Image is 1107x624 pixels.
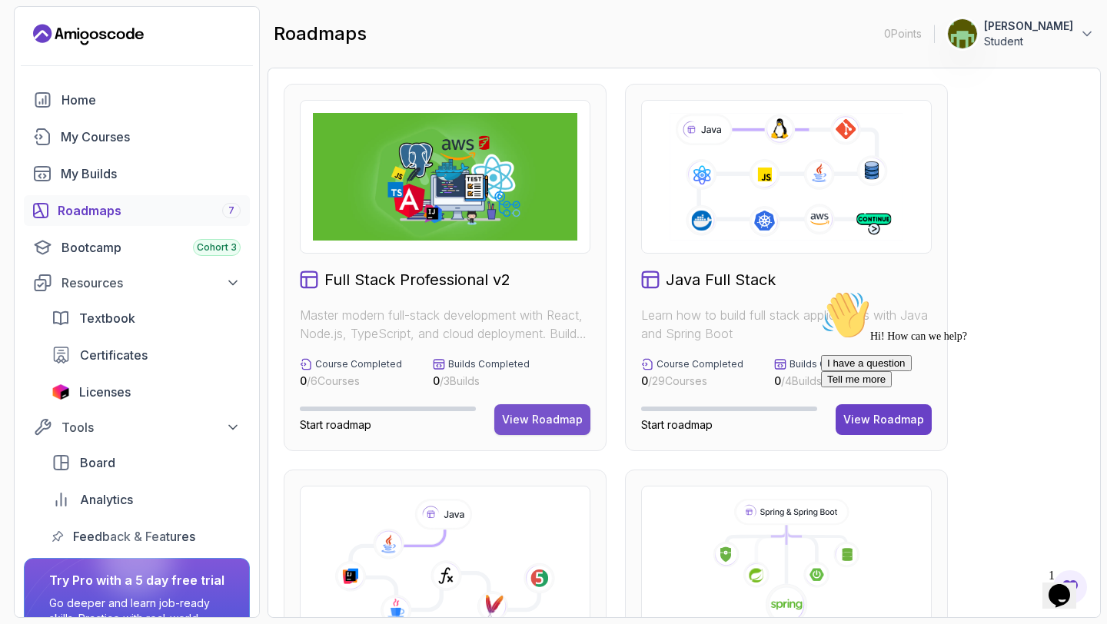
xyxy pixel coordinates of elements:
[300,373,402,389] p: / 6 Courses
[300,306,590,343] p: Master modern full-stack development with React, Node.js, TypeScript, and cloud deployment. Build...
[24,85,250,115] a: home
[61,238,241,257] div: Bootcamp
[300,418,371,431] span: Start roadmap
[641,306,932,343] p: Learn how to build full stack applications with Java and Spring Boot
[42,340,250,370] a: certificates
[984,34,1073,49] p: Student
[884,26,922,41] p: 0 Points
[433,374,440,387] span: 0
[42,303,250,334] a: textbook
[24,269,250,297] button: Resources
[494,404,590,435] button: View Roadmap
[1042,563,1092,609] iframe: chat widget
[61,418,241,436] div: Tools
[948,19,977,48] img: user profile image
[197,241,237,254] span: Cohort 3
[61,164,241,183] div: My Builds
[666,269,776,290] h2: Java Full Stack
[228,204,234,217] span: 7
[774,374,781,387] span: 0
[42,377,250,407] a: licenses
[24,232,250,263] a: bootcamp
[274,22,367,46] h2: roadmaps
[79,383,131,401] span: Licenses
[657,358,743,370] p: Course Completed
[790,358,871,370] p: Builds Completed
[24,413,250,441] button: Tools
[80,490,133,509] span: Analytics
[52,384,70,400] img: jetbrains icon
[502,412,583,427] div: View Roadmap
[315,358,402,370] p: Course Completed
[73,527,195,546] span: Feedback & Features
[774,373,871,389] p: / 4 Builds
[641,374,648,387] span: 0
[24,121,250,152] a: courses
[6,6,283,103] div: 👋Hi! How can we help?I have a questionTell me more
[324,269,510,290] h2: Full Stack Professional v2
[448,358,530,370] p: Builds Completed
[58,201,241,220] div: Roadmaps
[24,195,250,226] a: roadmaps
[33,22,144,47] a: Landing page
[42,447,250,478] a: board
[24,158,250,189] a: builds
[641,418,713,431] span: Start roadmap
[61,274,241,292] div: Resources
[42,521,250,552] a: feedback
[300,374,307,387] span: 0
[947,18,1095,49] button: user profile image[PERSON_NAME]Student
[433,373,530,389] p: / 3 Builds
[6,87,77,103] button: Tell me more
[80,453,115,472] span: Board
[6,71,97,87] button: I have a question
[6,46,152,58] span: Hi! How can we help?
[80,346,148,364] span: Certificates
[79,309,135,327] span: Textbook
[641,373,743,389] p: / 29 Courses
[984,18,1073,34] p: [PERSON_NAME]
[815,284,1092,555] iframe: chat widget
[313,113,577,241] img: Full Stack Professional v2
[6,6,55,55] img: :wave:
[61,91,241,109] div: Home
[42,484,250,515] a: analytics
[61,128,241,146] div: My Courses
